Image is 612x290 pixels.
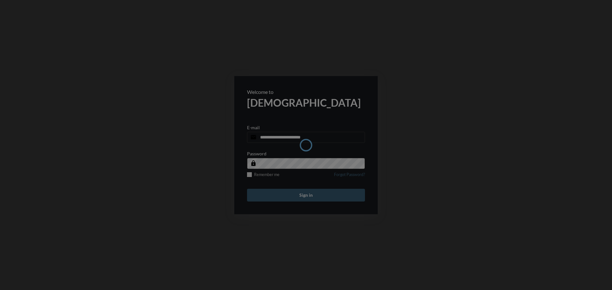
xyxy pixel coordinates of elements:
[247,125,260,130] p: E-mail
[247,96,365,109] h2: [DEMOGRAPHIC_DATA]
[247,189,365,202] button: Sign in
[247,151,266,156] p: Password
[334,172,365,181] a: Forgot Password?
[247,89,365,95] p: Welcome to
[247,172,280,177] label: Remember me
